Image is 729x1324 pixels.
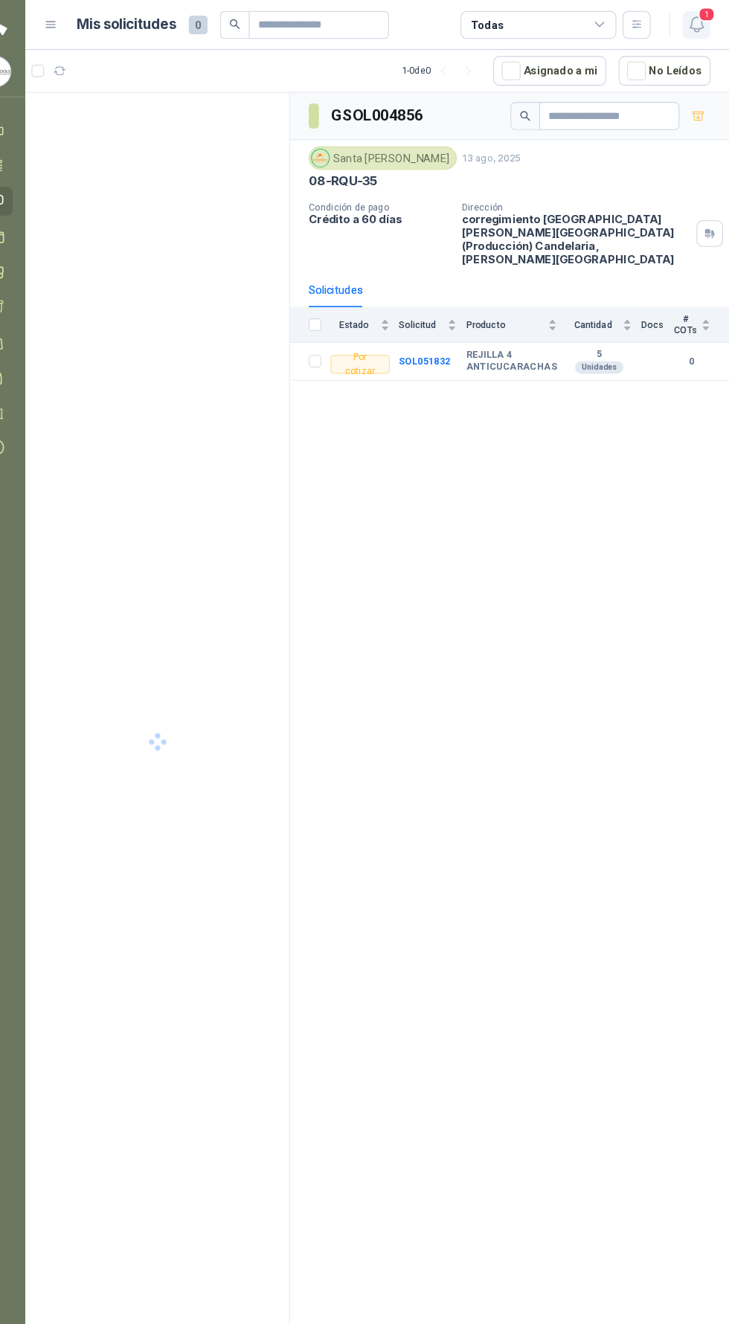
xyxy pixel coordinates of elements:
[14,54,42,83] img: Company Logo
[478,334,565,357] b: REJILLA 4 ANTICUCARACHAS
[414,294,478,327] th: Solicitud
[327,140,469,162] div: Santa [PERSON_NAME]
[474,203,692,254] p: corregimiento [GEOGRAPHIC_DATA][PERSON_NAME][GEOGRAPHIC_DATA] (Producción) Candelaria , [PERSON_N...
[416,56,492,80] div: 1 - 0 de 0
[623,54,711,82] button: No Leídos
[414,340,463,350] a: SOL051832
[475,144,530,158] p: 13 ago, 2025
[327,203,462,216] p: Crédito a 60 días
[504,54,611,82] button: Asignado a mi
[478,305,553,315] span: Producto
[574,305,624,315] span: Cantidad
[330,143,347,159] img: Company Logo
[675,338,711,353] b: 0
[478,294,574,327] th: Producto
[529,106,539,116] span: search
[348,305,393,315] span: Estado
[106,13,201,34] h1: Mis solicitudes
[474,193,692,203] p: Dirección
[684,10,711,37] button: 1
[574,294,645,327] th: Cantidad
[414,305,457,315] span: Solicitud
[348,339,405,357] div: Por cotizar
[17,18,39,36] img: Logo peakr
[645,294,675,327] th: Docs
[327,165,393,181] p: 08-RQU-35
[327,269,379,285] div: Solicitudes
[574,333,636,345] b: 5
[348,294,414,327] th: Estado
[699,7,716,21] span: 1
[327,193,462,203] p: Condición de pago
[582,345,628,357] div: Unidades
[675,294,729,327] th: # COTs
[251,18,262,28] span: search
[482,16,513,32] div: Todas
[675,300,699,321] span: # COTs
[213,15,231,33] span: 0
[349,99,439,122] h3: GSOL004856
